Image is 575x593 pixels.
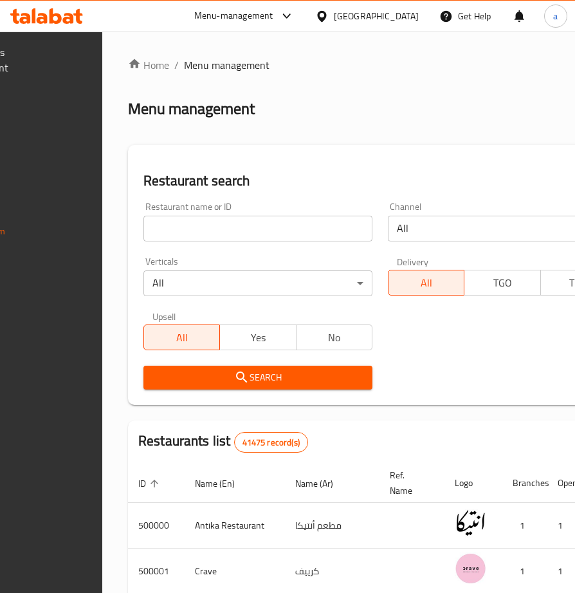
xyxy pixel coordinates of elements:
[143,270,372,296] div: All
[397,257,429,266] label: Delivery
[235,437,307,449] span: 41475 record(s)
[185,503,285,549] td: Antika Restaurant
[219,325,296,350] button: Yes
[470,274,535,292] span: TGO
[154,370,362,386] span: Search
[128,503,185,549] td: 500000
[143,325,220,350] button: All
[285,503,379,549] td: مطعم أنتيكا
[302,328,367,347] span: No
[394,274,459,292] span: All
[502,464,547,503] th: Branches
[174,57,179,73] li: /
[149,328,215,347] span: All
[455,507,487,539] img: Antika Restaurant
[128,99,255,119] h2: Menu management
[225,328,291,347] span: Yes
[152,312,176,321] label: Upsell
[444,464,502,503] th: Logo
[143,216,372,241] input: Search for restaurant name or ID..
[234,432,308,453] div: Total records count
[334,9,419,23] div: [GEOGRAPHIC_DATA]
[296,325,372,350] button: No
[464,270,540,296] button: TGO
[184,57,269,73] span: Menu management
[194,8,273,24] div: Menu-management
[195,476,251,491] span: Name (En)
[455,552,487,585] img: Crave
[390,467,429,498] span: Ref. Name
[128,57,169,73] a: Home
[553,9,558,23] span: a
[143,366,372,390] button: Search
[295,476,350,491] span: Name (Ar)
[138,431,308,453] h2: Restaurants list
[502,503,547,549] td: 1
[388,270,464,296] button: All
[138,476,163,491] span: ID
